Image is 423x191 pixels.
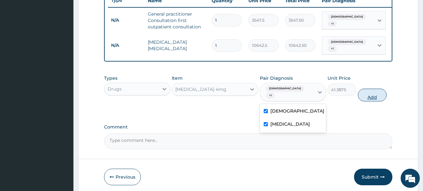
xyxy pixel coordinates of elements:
[354,169,392,185] button: Submit
[12,32,26,48] img: d_794563401_company_1708531726252_794563401
[37,56,88,120] span: We're online!
[104,169,141,185] button: Previous
[105,3,120,18] div: Minimize live chat window
[145,8,208,33] td: General practitioner Consultation first outpatient consultation
[328,39,366,45] span: [DEMOGRAPHIC_DATA]
[270,121,310,127] label: [MEDICAL_DATA]
[175,86,226,92] div: [MEDICAL_DATA] 4mg
[3,125,122,147] textarea: Type your message and hit 'Enter'
[328,46,337,52] span: + 1
[33,36,107,44] div: Chat with us now
[108,14,145,26] td: N/A
[266,85,304,92] span: [DEMOGRAPHIC_DATA]
[328,21,337,27] span: + 1
[145,36,208,55] td: [MEDICAL_DATA] [MEDICAL_DATA]
[358,89,387,101] button: Add
[328,14,366,20] span: [DEMOGRAPHIC_DATA]
[266,92,275,99] span: + 1
[104,76,117,81] label: Types
[108,40,145,51] td: N/A
[328,75,351,81] label: Unit Price
[108,86,122,92] div: Drugs
[172,75,183,81] label: Item
[270,108,324,114] label: [DEMOGRAPHIC_DATA]
[104,124,393,130] label: Comment
[260,75,293,81] label: Pair Diagnosis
